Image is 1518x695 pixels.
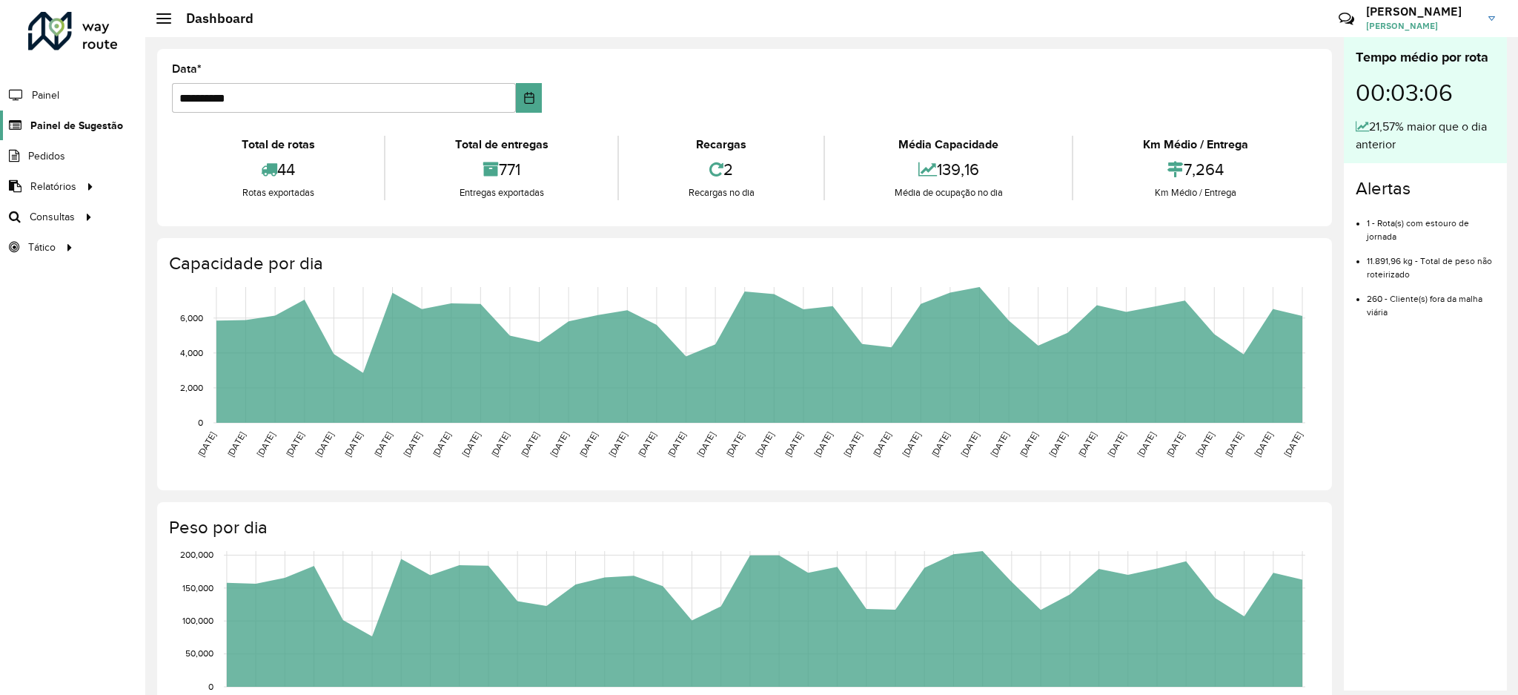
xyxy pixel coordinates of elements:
[30,179,76,194] span: Relatórios
[30,209,75,225] span: Consultas
[1356,47,1495,67] div: Tempo médio por rota
[1356,67,1495,118] div: 00:03:06
[1366,19,1477,33] span: [PERSON_NAME]
[1356,178,1495,200] h4: Alertas
[516,83,542,113] button: Choose Date
[1282,430,1304,458] text: [DATE]
[812,430,834,458] text: [DATE]
[225,430,247,458] text: [DATE]
[623,185,820,200] div: Recargas no dia
[871,430,892,458] text: [DATE]
[1077,154,1313,185] div: 7,264
[372,430,394,458] text: [DATE]
[1367,243,1495,281] li: 11.891,96 kg - Total de peso não roteirizado
[208,682,213,691] text: 0
[1367,205,1495,243] li: 1 - Rota(s) com estouro de jornada
[829,185,1068,200] div: Média de ocupação no dia
[519,430,540,458] text: [DATE]
[754,430,775,458] text: [DATE]
[1018,430,1039,458] text: [DATE]
[180,550,213,560] text: 200,000
[1253,430,1274,458] text: [DATE]
[389,154,614,185] div: 771
[1047,430,1069,458] text: [DATE]
[548,430,570,458] text: [DATE]
[929,430,951,458] text: [DATE]
[182,616,213,625] text: 100,000
[901,430,922,458] text: [DATE]
[1077,136,1313,154] div: Km Médio / Entrega
[489,430,511,458] text: [DATE]
[623,136,820,154] div: Recargas
[314,430,335,458] text: [DATE]
[623,154,820,185] div: 2
[1356,118,1495,154] div: 21,57% maior que o dia anterior
[32,88,59,103] span: Painel
[196,430,217,458] text: [DATE]
[176,136,380,154] div: Total de rotas
[182,583,213,593] text: 150,000
[1194,430,1216,458] text: [DATE]
[959,430,981,458] text: [DATE]
[666,430,687,458] text: [DATE]
[1076,430,1098,458] text: [DATE]
[695,430,717,458] text: [DATE]
[1367,281,1495,319] li: 260 - Cliente(s) fora da malha viária
[1366,4,1477,19] h3: [PERSON_NAME]
[30,118,123,134] span: Painel de Sugestão
[255,430,276,458] text: [DATE]
[829,136,1068,154] div: Média Capacidade
[389,185,614,200] div: Entregas exportadas
[389,136,614,154] div: Total de entregas
[169,517,1317,538] h4: Peso por dia
[460,430,482,458] text: [DATE]
[169,253,1317,274] h4: Capacidade por dia
[1330,3,1362,35] a: Contato Rápido
[724,430,746,458] text: [DATE]
[607,430,629,458] text: [DATE]
[1223,430,1244,458] text: [DATE]
[1077,185,1313,200] div: Km Médio / Entrega
[172,60,202,78] label: Data
[180,313,203,323] text: 6,000
[829,154,1068,185] div: 139,16
[342,430,364,458] text: [DATE]
[783,430,804,458] text: [DATE]
[1136,430,1157,458] text: [DATE]
[577,430,599,458] text: [DATE]
[284,430,305,458] text: [DATE]
[176,185,380,200] div: Rotas exportadas
[180,383,203,392] text: 2,000
[28,148,65,164] span: Pedidos
[1106,430,1127,458] text: [DATE]
[198,418,203,427] text: 0
[402,430,423,458] text: [DATE]
[989,430,1010,458] text: [DATE]
[636,430,657,458] text: [DATE]
[842,430,864,458] text: [DATE]
[171,10,253,27] h2: Dashboard
[185,649,213,659] text: 50,000
[1164,430,1186,458] text: [DATE]
[176,154,380,185] div: 44
[431,430,452,458] text: [DATE]
[180,348,203,358] text: 4,000
[28,240,56,255] span: Tático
